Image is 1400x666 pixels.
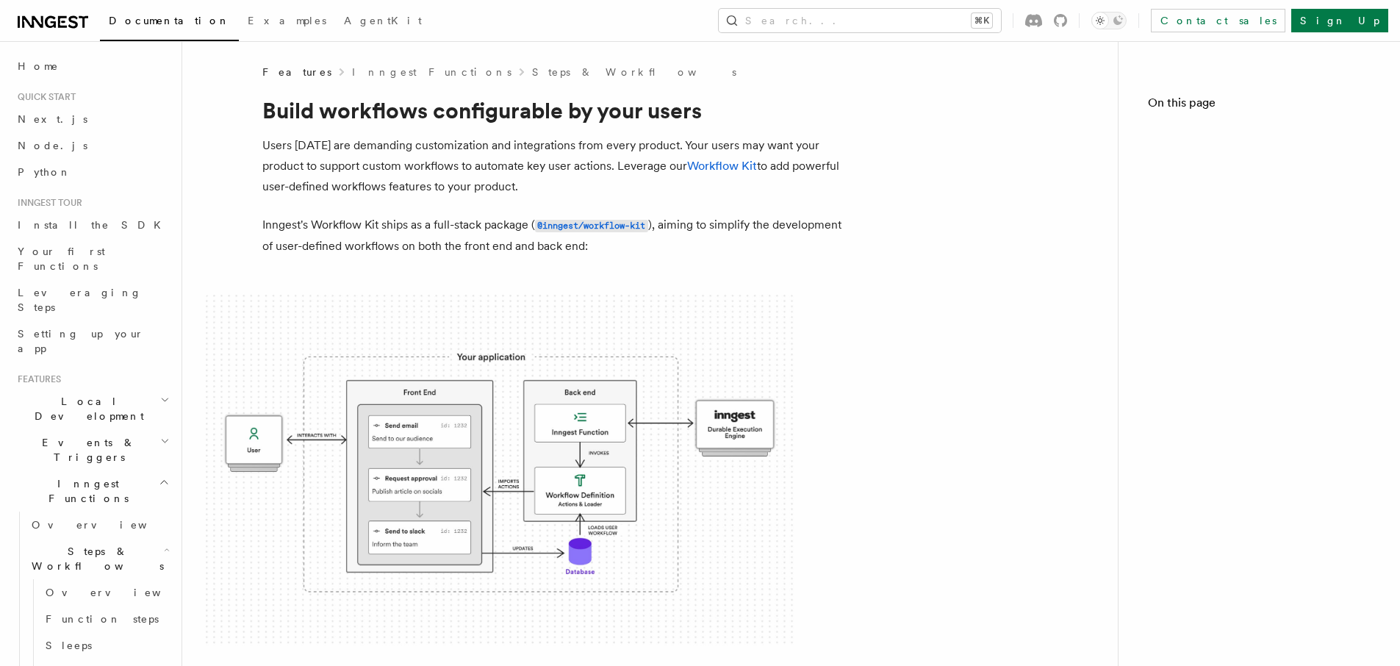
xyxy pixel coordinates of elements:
a: Setting up your app [12,321,173,362]
a: Your first Functions [12,238,173,279]
span: Documentation [109,15,230,26]
span: Examples [248,15,326,26]
span: Home [18,59,59,74]
a: Examples [239,4,335,40]
span: Inngest Functions [12,476,159,506]
a: Contact sales [1151,9,1285,32]
a: Overview [40,579,173,606]
span: Install the SDK [18,219,170,231]
button: Search...⌘K [719,9,1001,32]
kbd: ⌘K [972,13,992,28]
a: @inngest/workflow-kit [535,218,648,232]
span: Python [18,166,71,178]
span: Quick start [12,91,76,103]
span: Features [262,65,331,79]
span: AgentKit [344,15,422,26]
a: Install the SDK [12,212,173,238]
span: Events & Triggers [12,435,160,465]
span: Steps & Workflows [26,544,164,573]
a: Leveraging Steps [12,279,173,321]
a: Steps & Workflows [532,65,736,79]
button: Toggle dark mode [1091,12,1127,29]
button: Inngest Functions [12,470,173,512]
span: Inngest tour [12,197,82,209]
a: Function steps [40,606,173,632]
a: Documentation [100,4,239,41]
span: Local Development [12,394,160,423]
a: Overview [26,512,173,538]
p: Users [DATE] are demanding customization and integrations from every product. Your users may want... [262,135,850,197]
span: Next.js [18,113,87,125]
a: AgentKit [335,4,431,40]
span: Leveraging Steps [18,287,142,313]
span: Function steps [46,613,159,625]
a: Sleeps [40,632,173,659]
a: Workflow Kit [687,159,757,173]
img: The Workflow Kit provides a Workflow Engine to compose workflow actions on the back end and a set... [206,295,794,647]
a: Node.js [12,132,173,159]
p: Inngest's Workflow Kit ships as a full-stack package ( ), aiming to simplify the development of u... [262,215,850,257]
a: Home [12,53,173,79]
button: Local Development [12,388,173,429]
a: Next.js [12,106,173,132]
a: Inngest Functions [352,65,511,79]
h1: Build workflows configurable by your users [262,97,850,123]
code: @inngest/workflow-kit [535,220,648,232]
span: Sleeps [46,640,92,651]
span: Overview [32,519,183,531]
button: Events & Triggers [12,429,173,470]
span: Setting up your app [18,328,144,354]
button: Steps & Workflows [26,538,173,579]
span: Features [12,373,61,385]
span: Node.js [18,140,87,151]
span: Your first Functions [18,246,105,272]
a: Python [12,159,173,185]
h4: On this page [1148,94,1371,118]
span: Overview [46,587,197,598]
a: Sign Up [1291,9,1388,32]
